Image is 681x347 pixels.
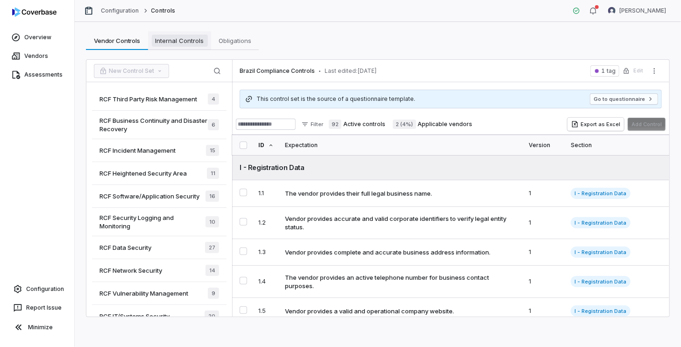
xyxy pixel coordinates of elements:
[99,116,208,133] span: RCF Business Continuity and Disaster Recovery
[253,298,279,325] td: 1.5
[99,146,176,155] span: RCF Incident Management
[207,168,219,179] span: 11
[571,247,631,258] span: I - Registration Data
[608,7,616,14] img: Felipe Bertho avatar
[12,7,57,17] img: logo-D7KZi-bG.svg
[92,185,227,208] a: RCF Software/Application Security16
[92,208,227,236] a: RCF Security Logging and Monitoring10
[206,216,219,227] span: 10
[602,67,616,75] span: 1 tag
[253,239,279,266] td: 1.3
[285,273,514,290] div: The vendor provides an active telephone number for business contact purposes.
[256,95,415,103] span: This control set is the source of a questionnaire template.
[253,180,279,207] td: 1.1
[240,163,662,172] div: I - Registration Data
[240,248,247,255] button: Select 1.3 control
[2,48,72,64] a: Vendors
[319,68,321,74] span: •
[523,239,565,266] td: 1
[325,67,377,75] span: Last edited: [DATE]
[240,277,247,284] button: Select 1.4 control
[24,71,63,78] span: Assessments
[285,214,514,231] div: Vendor provides accurate and valid corporate identifiers to verify legal entity status.
[4,299,71,316] button: Report Issue
[240,67,315,75] span: Brazil Compliance Controls
[99,192,199,200] span: RCF Software/Application Security
[99,213,206,230] span: RCF Security Logging and Monitoring
[24,52,48,60] span: Vendors
[205,311,219,322] span: 20
[603,4,672,18] button: Felipe Bertho avatar[PERSON_NAME]
[92,139,227,162] a: RCF Incident Management15
[4,281,71,297] a: Configuration
[206,191,219,202] span: 16
[99,243,151,252] span: RCF Data Security
[523,298,565,325] td: 1
[258,135,274,155] div: ID
[285,189,432,198] div: The vendor provides their full legal business name.
[393,120,472,129] label: Applicable vendors
[529,135,560,155] div: Version
[215,35,255,47] span: Obligations
[92,162,227,185] a: RCF Heightened Security Area11
[523,207,565,239] td: 1
[206,145,219,156] span: 15
[298,119,327,130] button: Filter
[285,248,490,256] div: Vendor provides complete and accurate business address information.
[99,169,187,177] span: RCF Heightened Security Area
[101,7,139,14] a: Configuration
[329,120,385,129] label: Active controls
[285,307,454,315] div: Vendor provides a valid and operational company website.
[240,306,247,314] button: Select 1.5 control
[92,305,227,328] a: RCF IT/Systems Security20
[523,266,565,298] td: 1
[571,276,631,287] span: I - Registration Data
[152,35,208,47] span: Internal Controls
[4,318,71,337] button: Minimize
[208,288,219,299] span: 9
[151,7,175,14] span: Controls
[99,95,197,103] span: RCF Third Party Risk Management
[92,111,227,139] a: RCF Business Continuity and Disaster Recovery6
[329,120,341,129] span: 92
[567,118,624,131] button: Export as Excel
[393,120,416,129] span: 2 (4%)
[90,35,144,47] span: Vendor Controls
[253,207,279,239] td: 1.2
[647,64,662,78] button: More actions
[2,29,72,46] a: Overview
[99,266,162,275] span: RCF Network Security
[253,266,279,298] td: 1.4
[99,312,170,320] span: RCF IT/Systems Security
[311,121,323,128] span: Filter
[523,180,565,207] td: 1
[571,217,631,228] span: I - Registration Data
[99,289,188,297] span: RCF Vulnerability Management
[92,259,227,282] a: RCF Network Security14
[92,282,227,305] a: RCF Vulnerability Management9
[2,66,72,83] a: Assessments
[92,236,227,259] a: RCF Data Security27
[92,88,227,111] a: RCF Third Party Risk Management4
[24,34,51,41] span: Overview
[28,324,53,331] span: Minimize
[240,218,247,226] button: Select 1.2 control
[208,93,219,105] span: 4
[208,119,219,130] span: 6
[26,285,64,293] span: Configuration
[571,135,662,155] div: Section
[26,304,62,312] span: Report Issue
[206,265,219,276] span: 14
[571,188,631,199] span: I - Registration Data
[571,305,631,317] span: I - Registration Data
[240,189,247,196] button: Select 1.1 control
[590,93,658,105] button: Go to questionnaire
[285,135,518,155] div: Expectation
[205,242,219,253] span: 27
[619,7,666,14] span: [PERSON_NAME]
